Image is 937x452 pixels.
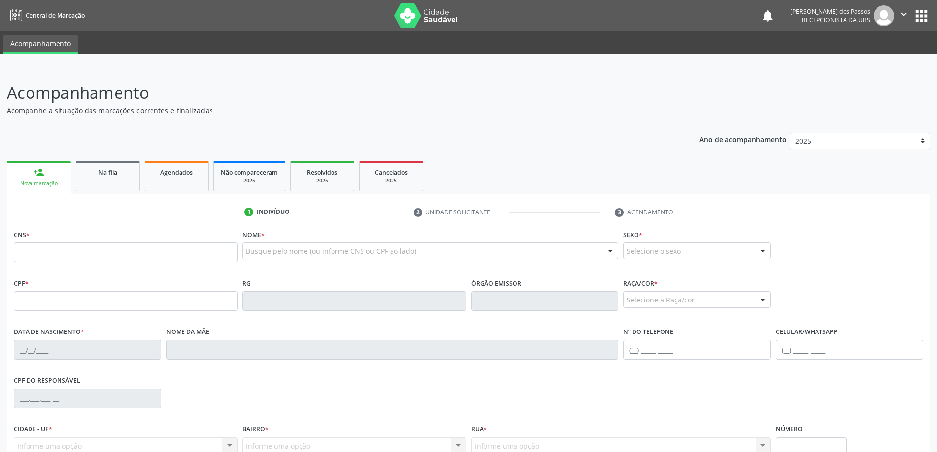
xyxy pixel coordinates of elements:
span: Selecione o sexo [627,246,681,256]
label: CPF [14,276,29,291]
div: 2025 [298,177,347,184]
label: Bairro [242,422,269,437]
div: 2025 [221,177,278,184]
span: Agendados [160,168,193,177]
i:  [898,9,909,20]
button:  [894,5,913,26]
label: Nome [242,227,265,242]
a: Central de Marcação [7,7,85,24]
div: Nova marcação [14,180,64,187]
label: Data de nascimento [14,325,84,340]
span: Não compareceram [221,168,278,177]
label: Número [776,422,803,437]
label: Nº do Telefone [623,325,673,340]
label: Celular/WhatsApp [776,325,838,340]
div: Indivíduo [257,208,290,216]
label: CPF do responsável [14,373,80,389]
span: Busque pelo nome (ou informe CNS ou CPF ao lado) [246,246,416,256]
img: img [874,5,894,26]
span: Recepcionista da UBS [802,16,870,24]
label: RG [242,276,251,291]
label: Raça/cor [623,276,658,291]
a: Acompanhamento [3,35,78,54]
label: Nome da mãe [166,325,209,340]
span: Cancelados [375,168,408,177]
div: 1 [244,208,253,216]
label: CNS [14,227,30,242]
span: Selecione a Raça/cor [627,295,695,305]
div: [PERSON_NAME] dos Passos [790,7,870,16]
label: Rua [471,422,487,437]
input: __/__/____ [14,340,161,360]
span: Resolvidos [307,168,337,177]
p: Acompanhamento [7,81,653,105]
span: Central de Marcação [26,11,85,20]
label: Órgão emissor [471,276,521,291]
div: 2025 [366,177,416,184]
span: Na fila [98,168,117,177]
input: (__) _____-_____ [776,340,923,360]
input: (__) _____-_____ [623,340,771,360]
p: Acompanhe a situação das marcações correntes e finalizadas [7,105,653,116]
button: apps [913,7,930,25]
input: ___.___.___-__ [14,389,161,408]
p: Ano de acompanhamento [699,133,786,145]
div: person_add [33,167,44,178]
label: Sexo [623,227,642,242]
button: notifications [761,9,775,23]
